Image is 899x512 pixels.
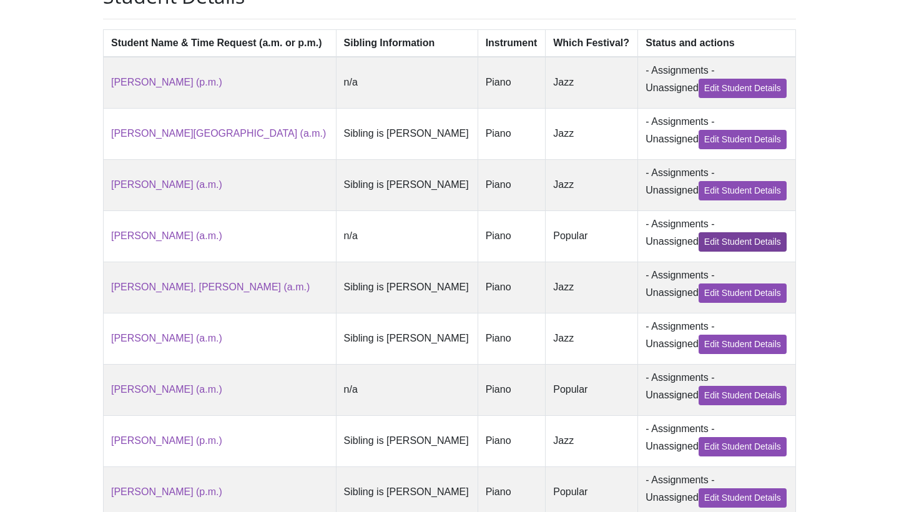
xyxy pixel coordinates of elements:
[638,415,796,466] td: - Assignments - Unassigned
[478,210,546,262] td: Piano
[111,282,310,292] a: [PERSON_NAME], [PERSON_NAME] (a.m.)
[546,210,638,262] td: Popular
[638,210,796,262] td: - Assignments - Unassigned
[478,108,546,159] td: Piano
[699,130,787,149] a: Edit Student Details
[336,313,478,364] td: Sibling is [PERSON_NAME]
[478,159,546,210] td: Piano
[699,181,787,200] a: Edit Student Details
[478,262,546,313] td: Piano
[111,333,222,343] a: [PERSON_NAME] (a.m.)
[111,179,222,190] a: [PERSON_NAME] (a.m.)
[111,77,222,87] a: [PERSON_NAME] (p.m.)
[478,57,546,109] td: Piano
[336,159,478,210] td: Sibling is [PERSON_NAME]
[699,488,787,508] a: Edit Student Details
[546,415,638,466] td: Jazz
[546,57,638,109] td: Jazz
[699,232,787,252] a: Edit Student Details
[336,108,478,159] td: Sibling is [PERSON_NAME]
[546,262,638,313] td: Jazz
[699,437,787,456] a: Edit Student Details
[638,29,796,57] th: Status and actions
[546,313,638,364] td: Jazz
[111,128,326,139] a: [PERSON_NAME][GEOGRAPHIC_DATA] (a.m.)
[111,384,222,395] a: [PERSON_NAME] (a.m.)
[478,29,546,57] th: Instrument
[336,57,478,109] td: n/a
[336,415,478,466] td: Sibling is [PERSON_NAME]
[638,57,796,109] td: - Assignments - Unassigned
[336,29,478,57] th: Sibling Information
[336,210,478,262] td: n/a
[478,364,546,415] td: Piano
[638,262,796,313] td: - Assignments - Unassigned
[699,335,787,354] a: Edit Student Details
[546,29,638,57] th: Which Festival?
[699,386,787,405] a: Edit Student Details
[546,364,638,415] td: Popular
[699,283,787,303] a: Edit Student Details
[638,159,796,210] td: - Assignments - Unassigned
[478,415,546,466] td: Piano
[638,108,796,159] td: - Assignments - Unassigned
[699,79,787,98] a: Edit Student Details
[546,108,638,159] td: Jazz
[111,486,222,497] a: [PERSON_NAME] (p.m.)
[111,435,222,446] a: [PERSON_NAME] (p.m.)
[546,159,638,210] td: Jazz
[638,313,796,364] td: - Assignments - Unassigned
[336,364,478,415] td: n/a
[104,29,337,57] th: Student Name & Time Request (a.m. or p.m.)
[336,262,478,313] td: Sibling is [PERSON_NAME]
[478,313,546,364] td: Piano
[111,230,222,241] a: [PERSON_NAME] (a.m.)
[638,364,796,415] td: - Assignments - Unassigned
